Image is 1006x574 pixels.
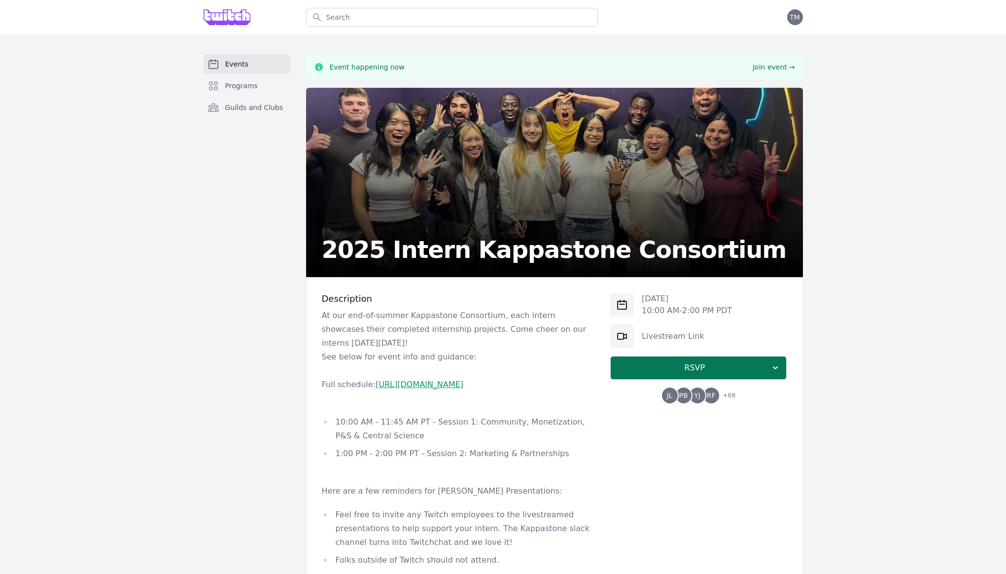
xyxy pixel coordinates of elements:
[322,309,595,350] p: At our end-of-summer Kappastone Consortium, each intern showcases their completed internship proj...
[642,305,732,317] p: 10:00 AM - 2:00 PM PDT
[322,238,787,261] h2: 2025 Intern Kappastone Consortium
[225,81,258,91] span: Programs
[322,508,595,549] li: Feel free to invite any Twitch employees to the livestreamed presentations to help support your i...
[667,392,673,399] span: JL
[642,293,732,305] p: [DATE]
[679,392,688,399] span: PB
[322,484,595,498] p: Here are a few reminders for [PERSON_NAME] Presentations:
[306,8,598,27] input: Search
[789,62,795,72] span: →
[753,62,795,72] a: Join event
[330,62,405,72] p: Event happening now
[790,14,800,21] span: TM
[376,380,463,389] a: [URL][DOMAIN_NAME]
[642,331,704,341] a: Livestream Link
[322,350,595,364] p: See below for event info and guidance:
[204,76,290,96] a: Programs
[322,447,595,461] li: 1:00 PM - 2:00 PM PT - Session 2: Marketing & Partnerships
[225,59,248,69] span: Events
[619,362,770,374] span: RSVP
[694,392,700,399] span: YJ
[322,293,595,305] h3: Description
[322,378,595,392] p: Full schedule:
[787,9,803,25] button: TM
[204,9,251,25] img: Grove
[225,103,283,112] span: Guilds and Clubs
[204,98,290,117] a: Guilds and Clubs
[610,356,787,380] button: RSVP
[204,54,290,74] a: Events
[322,553,595,567] li: Folks outside of Twitch should not attend.
[707,392,716,399] span: RF
[204,54,290,133] nav: Sidebar
[322,415,595,443] li: 10:00 AM - 11:45 AM PT - Session 1: Community, Monetization, P&S & Central Science
[717,390,735,403] span: + 69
